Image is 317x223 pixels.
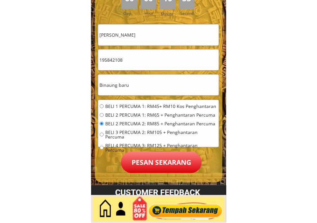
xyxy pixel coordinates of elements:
[161,11,175,17] h3: Minute
[145,10,158,16] h3: Hour
[105,113,217,117] span: BELI 2 PERCUMA 1: RM65 + Penghantaran Percuma
[105,143,217,152] span: BELI 4 PERCUMA 3: RM125 + Penghantaran Percuma
[181,10,196,16] h3: Second
[105,121,217,126] span: BELI 2 PERCUMA 2: RM85 + Penghantaran Percuma
[105,130,217,139] span: BELI 3 PERCUMA 2: RM105 + Penghantaran Percuma
[98,75,219,95] input: Alamat
[124,10,140,16] h3: Day
[121,152,202,173] p: Pesan sekarang
[105,104,217,109] span: BELI 1 PERCUMA 1: RM45+ RM10 Kos Penghantaran
[98,49,219,70] input: Telefon
[98,24,219,45] input: Nama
